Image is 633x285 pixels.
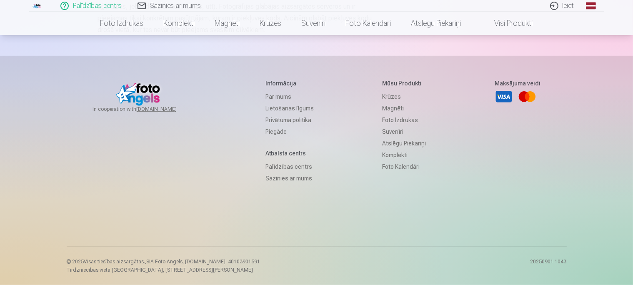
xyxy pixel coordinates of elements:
[67,258,260,265] p: © 2025 Visas tiesības aizsargātas. ,
[265,102,314,114] a: Lietošanas līgums
[265,149,314,157] h5: Atbalsta centrs
[336,12,401,35] a: Foto kalendāri
[67,267,260,273] p: Tirdzniecības vieta [GEOGRAPHIC_DATA], [STREET_ADDRESS][PERSON_NAME]
[265,172,314,184] a: Sazinies ar mums
[205,12,250,35] a: Magnēti
[382,161,426,172] a: Foto kalendāri
[471,12,543,35] a: Visi produkti
[401,12,471,35] a: Atslēgu piekariņi
[382,149,426,161] a: Komplekti
[90,12,154,35] a: Foto izdrukas
[382,102,426,114] a: Magnēti
[495,87,513,106] a: Visa
[147,259,260,265] span: SIA Foto Angels, [DOMAIN_NAME]. 40103901591
[382,126,426,137] a: Suvenīri
[518,87,536,106] a: Mastercard
[382,79,426,87] h5: Mūsu produkti
[265,161,314,172] a: Palīdzības centrs
[265,114,314,126] a: Privātuma politika
[265,91,314,102] a: Par mums
[495,79,540,87] h5: Maksājuma veidi
[136,106,197,112] a: [DOMAIN_NAME]
[33,3,42,8] img: /fa1
[154,12,205,35] a: Komplekti
[250,12,292,35] a: Krūzes
[265,126,314,137] a: Piegāde
[93,106,197,112] span: In cooperation with
[530,258,567,273] p: 20250901.1043
[382,91,426,102] a: Krūzes
[292,12,336,35] a: Suvenīri
[382,137,426,149] a: Atslēgu piekariņi
[382,114,426,126] a: Foto izdrukas
[265,79,314,87] h5: Informācija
